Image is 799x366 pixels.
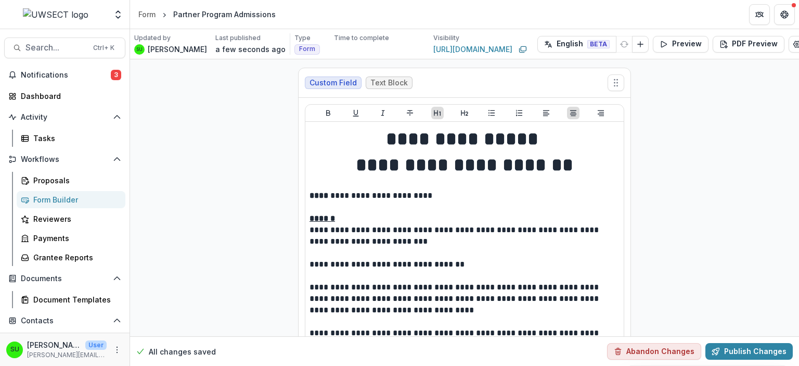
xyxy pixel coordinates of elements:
button: PDF Preview [713,36,784,53]
p: [PERSON_NAME] [148,44,207,55]
p: Updated by [134,33,171,43]
div: Dashboard [21,91,117,102]
button: More [111,344,123,356]
p: Time to complete [334,33,389,43]
button: Abandon Changes [607,343,701,360]
button: Heading 2 [458,107,471,119]
p: [PERSON_NAME] [27,339,81,350]
button: Search... [4,37,125,58]
button: Italicize [377,107,389,119]
span: Documents [21,274,109,283]
div: Ctrl + K [91,42,117,54]
p: [PERSON_NAME][EMAIL_ADDRESS][PERSON_NAME][DOMAIN_NAME] [27,350,107,360]
button: Open entity switcher [111,4,125,25]
nav: breadcrumb [134,7,280,22]
button: Open Contacts [4,312,125,329]
span: Form [299,45,315,53]
p: a few seconds ago [215,44,286,55]
button: Refresh Translation [616,36,633,53]
button: Copy link [517,43,529,56]
button: Add Language [632,36,649,53]
div: Scott Umbel [136,47,143,52]
span: Text Block [370,79,408,87]
div: Document Templates [33,294,117,305]
span: Search... [25,43,87,53]
a: Dashboard [4,87,125,105]
span: Workflows [21,155,109,164]
div: Payments [33,233,117,244]
a: Tasks [17,130,125,147]
button: Align Center [567,107,579,119]
button: Get Help [774,4,795,25]
a: Document Templates [17,291,125,308]
span: Activity [21,113,109,122]
button: Preview [653,36,708,53]
button: Strike [404,107,416,119]
button: Publish Changes [705,343,793,360]
p: Last published [215,33,261,43]
span: Custom Field [310,79,357,87]
a: Grantee Reports [17,249,125,266]
span: Contacts [21,317,109,325]
div: Form [138,9,156,20]
button: Open Documents [4,270,125,287]
button: Underline [350,107,362,119]
span: 3 [111,70,121,80]
button: Partners [749,4,770,25]
div: Tasks [33,133,117,144]
button: Align Right [595,107,607,119]
div: Grantee Reports [33,252,117,263]
button: Bold [322,107,334,119]
button: Heading 1 [431,107,444,119]
p: All changes saved [149,346,216,357]
a: Payments [17,230,125,247]
p: User [85,340,107,350]
div: Reviewers [33,213,117,224]
p: Visibility [433,33,459,43]
a: Form [134,7,160,22]
div: Partner Program Admissions [173,9,276,20]
button: Bullet List [485,107,498,119]
img: UWSECT logo [23,8,88,21]
button: Notifications3 [4,67,125,83]
button: Align Left [540,107,552,119]
a: [URL][DOMAIN_NAME] [433,44,512,55]
div: Scott Umbel [10,346,19,353]
div: Form Builder [33,194,117,205]
div: Proposals [33,175,117,186]
a: Form Builder [17,191,125,208]
button: Open Workflows [4,151,125,168]
button: Move field [608,74,624,91]
button: English BETA [537,36,616,53]
p: Type [294,33,311,43]
span: Notifications [21,71,111,80]
button: Ordered List [513,107,525,119]
button: Open Activity [4,109,125,125]
a: Proposals [17,172,125,189]
a: Reviewers [17,210,125,228]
